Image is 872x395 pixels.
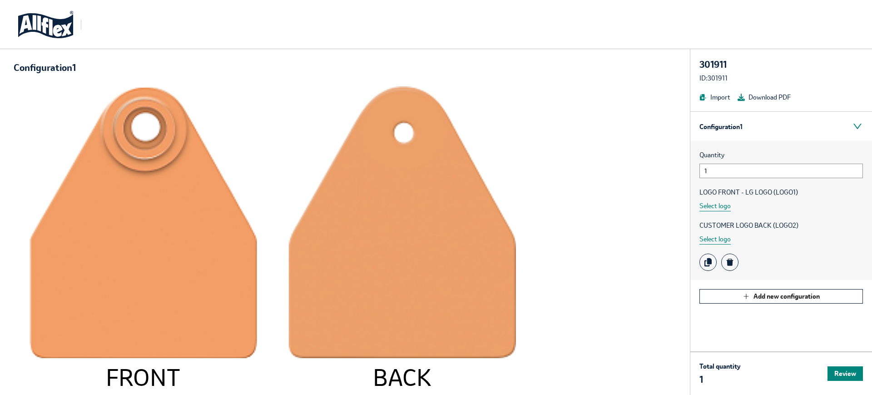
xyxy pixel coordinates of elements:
button: Review [827,366,863,381]
tspan: BACK [373,362,431,392]
button: Add new configuration [699,289,863,304]
div: Configuration 1 [14,63,76,73]
button: Select logo [699,201,731,211]
div: ID: 301911 [699,73,863,83]
p: 1 [699,373,740,386]
span: Quantity [699,150,863,160]
span: LOGO FRONT - LG LOGO (LOGO1) [699,187,863,197]
p: Total quantity [699,361,740,371]
button: Import [699,92,730,102]
img: logo [18,11,74,38]
tspan: FRONT [106,362,180,392]
button: Select logo [699,234,731,245]
div: Configuration 1 [690,112,872,141]
div: 301911 [699,58,863,71]
span: CUSTOMER LOGO BACK (LOGO2) [699,220,863,230]
button: Download PDF [738,92,791,102]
